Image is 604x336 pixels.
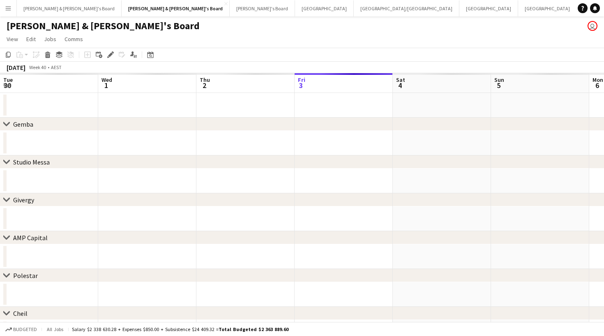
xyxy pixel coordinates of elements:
div: [DATE] [7,63,25,72]
div: AMP Capital [13,234,48,242]
button: [GEOGRAPHIC_DATA] [295,0,354,16]
button: [PERSON_NAME]'s Board [230,0,295,16]
span: Total Budgeted $2 363 889.60 [219,326,288,332]
span: Jobs [44,35,56,43]
span: View [7,35,18,43]
button: [PERSON_NAME] & [PERSON_NAME]'s Board [17,0,122,16]
span: Wed [101,76,112,83]
span: All jobs [45,326,65,332]
span: Mon [592,76,603,83]
h1: [PERSON_NAME] & [PERSON_NAME]'s Board [7,20,200,32]
button: Budgeted [4,325,38,334]
a: Comms [61,34,86,44]
span: Thu [200,76,210,83]
span: Sat [396,76,405,83]
span: 6 [591,81,603,90]
span: 3 [297,81,305,90]
a: View [3,34,21,44]
a: Jobs [41,34,60,44]
button: [GEOGRAPHIC_DATA]/[GEOGRAPHIC_DATA] [354,0,459,16]
div: Polestar [13,271,38,280]
button: [GEOGRAPHIC_DATA] [518,0,577,16]
span: 30 [2,81,13,90]
span: Edit [26,35,36,43]
span: Sun [494,76,504,83]
span: Tue [3,76,13,83]
div: Gemba [13,120,33,128]
button: [PERSON_NAME] & [PERSON_NAME]'s Board [122,0,230,16]
span: 4 [395,81,405,90]
span: Budgeted [13,327,37,332]
div: Salary $2 338 630.28 + Expenses $850.00 + Subsistence $24 409.32 = [72,326,288,332]
span: 5 [493,81,504,90]
span: Week 40 [27,64,48,70]
button: [GEOGRAPHIC_DATA] [459,0,518,16]
app-user-avatar: Jenny Tu [588,21,597,31]
div: AEST [51,64,62,70]
span: 2 [198,81,210,90]
a: Edit [23,34,39,44]
span: 1 [100,81,112,90]
div: Studio Messa [13,158,50,166]
span: Fri [298,76,305,83]
div: Givergy [13,196,34,204]
span: Comms [65,35,83,43]
div: Cheil [13,309,28,317]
